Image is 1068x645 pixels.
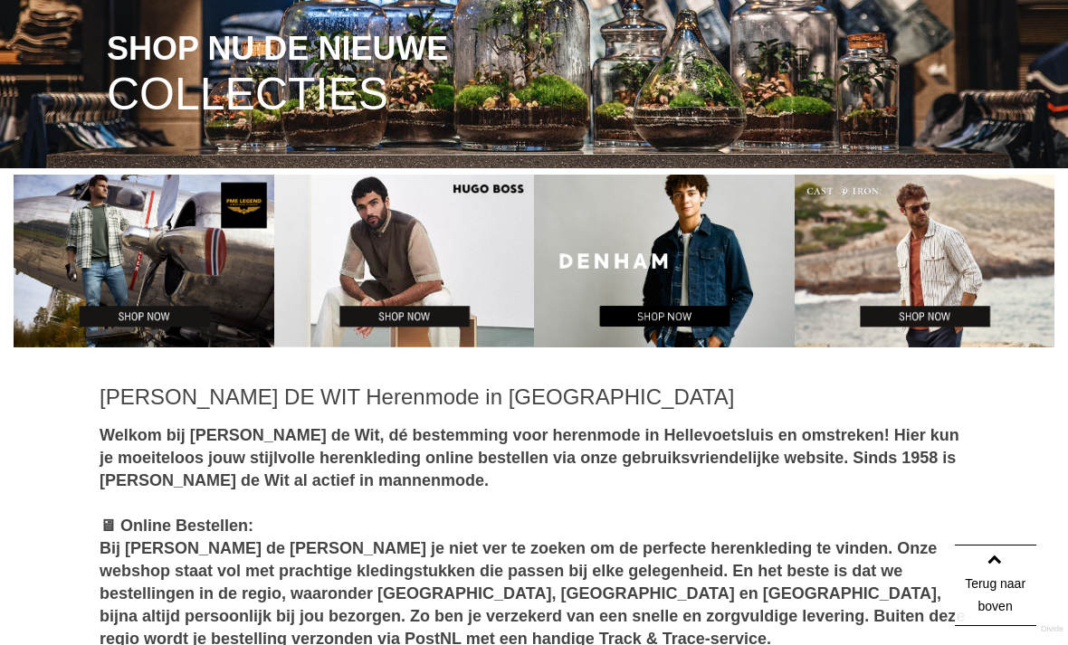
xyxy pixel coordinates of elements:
[14,175,274,347] img: PME
[100,384,968,411] h1: [PERSON_NAME] DE WIT Herenmode in [GEOGRAPHIC_DATA]
[107,71,388,118] span: COLLECTIES
[107,32,448,66] span: SHOP NU DE NIEUWE
[274,175,535,347] img: Hugo Boss
[795,175,1055,347] img: Cast Iron
[534,175,795,347] img: Denham
[955,545,1036,626] a: Terug naar boven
